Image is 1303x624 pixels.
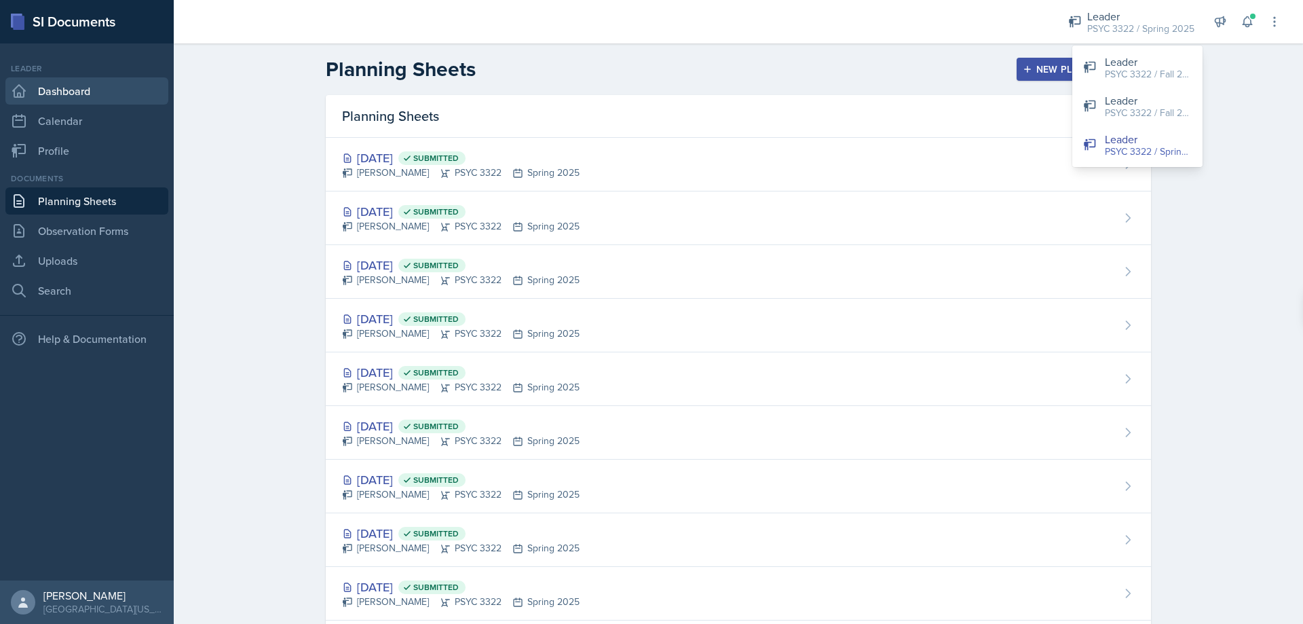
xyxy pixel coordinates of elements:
[1017,58,1151,81] button: New Planning Sheet
[342,273,580,287] div: [PERSON_NAME] PSYC 3322 Spring 2025
[326,138,1151,191] a: [DATE] Submitted [PERSON_NAME]PSYC 3322Spring 2025
[342,166,580,180] div: [PERSON_NAME] PSYC 3322 Spring 2025
[413,260,459,271] span: Submitted
[1105,106,1192,120] div: PSYC 3322 / Fall 2024
[326,567,1151,621] a: [DATE] Submitted [PERSON_NAME]PSYC 3322Spring 2025
[342,578,580,596] div: [DATE]
[326,352,1151,406] a: [DATE] Submitted [PERSON_NAME]PSYC 3322Spring 2025
[413,314,459,325] span: Submitted
[326,513,1151,567] a: [DATE] Submitted [PERSON_NAME]PSYC 3322Spring 2025
[342,202,580,221] div: [DATE]
[413,153,459,164] span: Submitted
[1105,92,1192,109] div: Leader
[326,57,476,81] h2: Planning Sheets
[342,363,580,382] div: [DATE]
[1105,54,1192,70] div: Leader
[326,245,1151,299] a: [DATE] Submitted [PERSON_NAME]PSYC 3322Spring 2025
[43,589,163,602] div: [PERSON_NAME]
[1105,67,1192,81] div: PSYC 3322 / Fall 2025
[1105,145,1192,159] div: PSYC 3322 / Spring 2025
[5,137,168,164] a: Profile
[342,149,580,167] div: [DATE]
[5,62,168,75] div: Leader
[413,528,459,539] span: Submitted
[5,77,168,105] a: Dashboard
[342,541,580,555] div: [PERSON_NAME] PSYC 3322 Spring 2025
[1087,22,1194,36] div: PSYC 3322 / Spring 2025
[342,256,580,274] div: [DATE]
[342,488,580,502] div: [PERSON_NAME] PSYC 3322 Spring 2025
[5,247,168,274] a: Uploads
[342,595,580,609] div: [PERSON_NAME] PSYC 3322 Spring 2025
[1025,64,1142,75] div: New Planning Sheet
[326,406,1151,460] a: [DATE] Submitted [PERSON_NAME]PSYC 3322Spring 2025
[342,219,580,234] div: [PERSON_NAME] PSYC 3322 Spring 2025
[1087,8,1194,24] div: Leader
[413,582,459,593] span: Submitted
[342,327,580,341] div: [PERSON_NAME] PSYC 3322 Spring 2025
[5,107,168,134] a: Calendar
[326,460,1151,513] a: [DATE] Submitted [PERSON_NAME]PSYC 3322Spring 2025
[413,206,459,217] span: Submitted
[342,524,580,543] div: [DATE]
[5,325,168,352] div: Help & Documentation
[342,310,580,328] div: [DATE]
[342,380,580,394] div: [PERSON_NAME] PSYC 3322 Spring 2025
[342,434,580,448] div: [PERSON_NAME] PSYC 3322 Spring 2025
[413,367,459,378] span: Submitted
[5,187,168,215] a: Planning Sheets
[1072,126,1203,164] button: Leader PSYC 3322 / Spring 2025
[1105,131,1192,147] div: Leader
[342,417,580,435] div: [DATE]
[43,602,163,616] div: [GEOGRAPHIC_DATA][US_STATE]
[413,475,459,485] span: Submitted
[413,421,459,432] span: Submitted
[326,95,1151,138] div: Planning Sheets
[342,471,580,489] div: [DATE]
[5,217,168,244] a: Observation Forms
[5,172,168,185] div: Documents
[326,191,1151,245] a: [DATE] Submitted [PERSON_NAME]PSYC 3322Spring 2025
[1072,87,1203,126] button: Leader PSYC 3322 / Fall 2024
[5,277,168,304] a: Search
[1072,48,1203,87] button: Leader PSYC 3322 / Fall 2025
[326,299,1151,352] a: [DATE] Submitted [PERSON_NAME]PSYC 3322Spring 2025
